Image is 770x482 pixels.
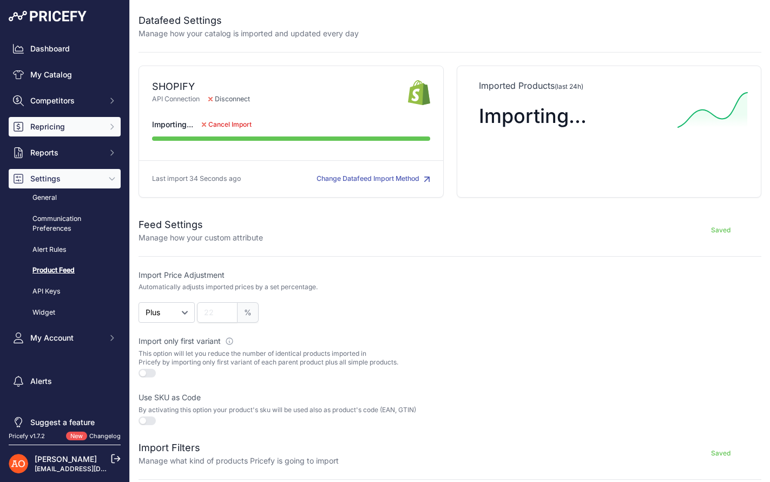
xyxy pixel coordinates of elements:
label: Import Price Adjustment [139,270,447,281]
span: Repricing [30,121,101,132]
nav: Sidebar [9,39,121,432]
span: My Account [30,333,101,343]
p: Automatically adjusts imported prices by a set percentage. [139,283,318,291]
img: Pricefy Logo [9,11,87,22]
h2: Feed Settings [139,217,263,232]
button: My Account [9,328,121,348]
p: Manage what kind of products Pricefy is going to import [139,455,339,466]
a: Changelog [89,432,121,440]
button: Saved [680,445,761,462]
p: This option will let you reduce the number of identical products imported in Pricefy by importing... [139,349,447,367]
span: Importing... [479,104,587,128]
span: New [66,432,87,441]
a: General [9,188,121,207]
button: Saved [680,222,761,239]
span: Reports [30,147,101,158]
p: Manage how your catalog is imported and updated every day [139,28,359,39]
a: Dashboard [9,39,121,58]
span: (last 24h) [555,82,583,90]
div: Pricefy v1.7.2 [9,432,45,441]
a: [PERSON_NAME] [35,454,97,464]
a: API Keys [9,282,121,301]
label: Import only first variant [139,336,447,347]
div: SHOPIFY [152,79,408,94]
button: Change Datafeed Import Method [317,174,430,184]
span: % [238,302,259,323]
span: Settings [30,173,101,184]
a: Alert Rules [9,240,121,259]
a: Product Feed [9,261,121,280]
button: Competitors [9,91,121,110]
a: [EMAIL_ADDRESS][DOMAIN_NAME] [35,465,148,473]
h2: Import Filters [139,440,339,455]
button: Repricing [9,117,121,136]
button: Reports [9,143,121,162]
a: My Catalog [9,65,121,84]
a: Widget [9,303,121,322]
p: Last import 34 Seconds ago [152,174,241,184]
span: Disconnect [200,94,259,105]
a: Alerts [9,372,121,391]
span: Importing... [152,119,193,130]
span: Competitors [30,95,101,106]
h2: Datafeed Settings [139,13,359,28]
a: Suggest a feature [9,413,121,432]
p: API Connection [152,94,408,105]
a: Communication Preferences [9,210,121,238]
label: Use SKU as Code [139,392,447,403]
p: Manage how your custom attribute [139,232,263,243]
input: 22 [197,302,238,323]
button: Settings [9,169,121,188]
span: Cancel Import [208,120,252,129]
p: By activating this option your product's sku will be used also as product's code (EAN, GTIN) [139,406,447,414]
p: Imported Products [479,79,740,92]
